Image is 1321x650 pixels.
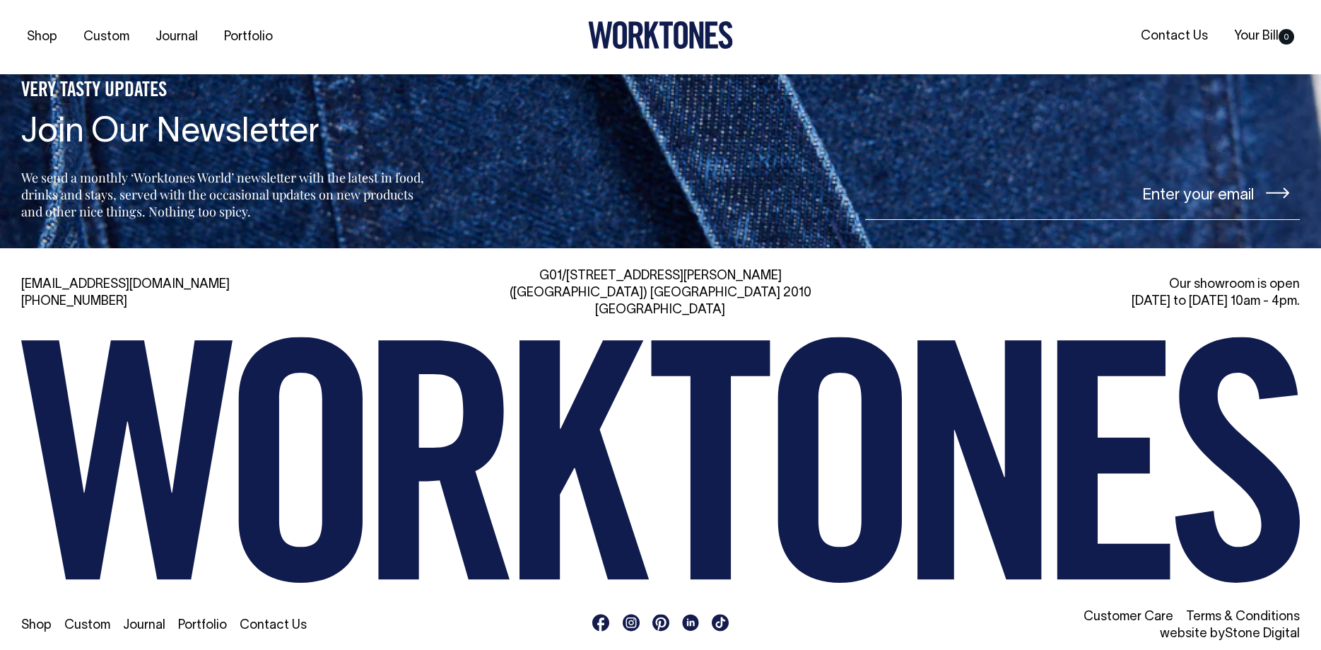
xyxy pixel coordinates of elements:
[454,268,867,319] div: G01/[STREET_ADDRESS][PERSON_NAME] ([GEOGRAPHIC_DATA]) [GEOGRAPHIC_DATA] 2010 [GEOGRAPHIC_DATA]
[123,620,165,632] a: Journal
[218,25,278,49] a: Portfolio
[1225,628,1300,640] a: Stone Digital
[1084,611,1173,623] a: Customer Care
[21,279,230,291] a: [EMAIL_ADDRESS][DOMAIN_NAME]
[21,115,428,152] h4: Join Our Newsletter
[888,626,1300,643] li: website by
[21,620,52,632] a: Shop
[1186,611,1300,623] a: Terms & Conditions
[1135,25,1214,48] a: Contact Us
[21,296,127,308] a: [PHONE_NUMBER]
[1228,25,1300,48] a: Your Bill0
[21,25,63,49] a: Shop
[21,79,428,103] h5: VERY TASTY UPDATES
[150,25,204,49] a: Journal
[1279,29,1294,45] span: 0
[178,620,227,632] a: Portfolio
[21,169,428,220] p: We send a monthly ‘Worktones World’ newsletter with the latest in food, drinks and stays, served ...
[78,25,135,49] a: Custom
[240,620,307,632] a: Contact Us
[64,620,110,632] a: Custom
[865,167,1300,220] input: Enter your email
[888,277,1300,311] div: Our showroom is open [DATE] to [DATE] 10am - 4pm.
